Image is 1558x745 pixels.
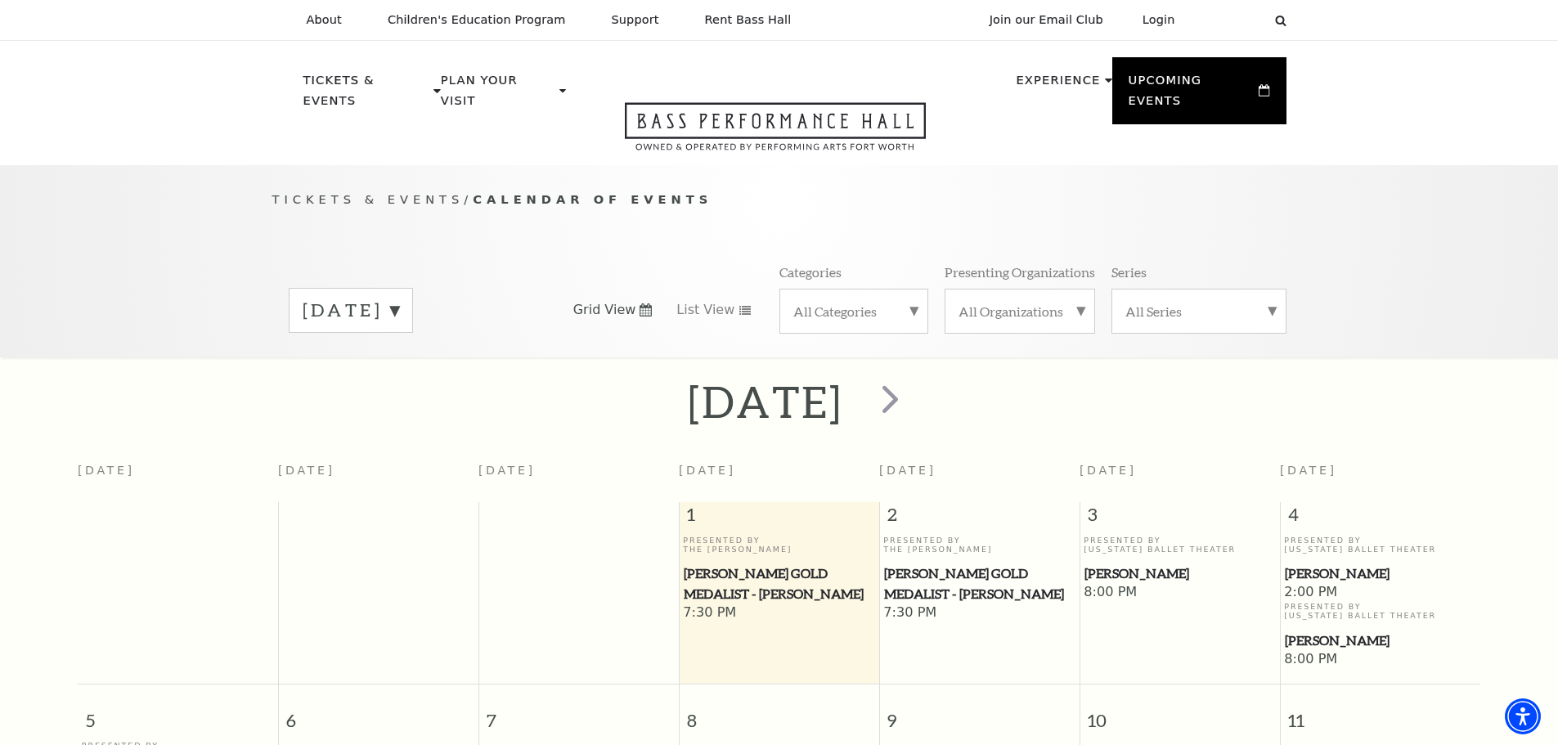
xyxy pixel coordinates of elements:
span: 2 [880,502,1080,535]
span: 3 [1080,502,1280,535]
p: Presented By The [PERSON_NAME] [883,536,1075,554]
span: [DATE] [879,464,936,477]
p: Presenting Organizations [945,263,1095,280]
p: Support [612,13,659,27]
a: Open this option [566,102,985,165]
p: Experience [1016,70,1100,100]
p: Tickets & Events [303,70,430,120]
div: Accessibility Menu [1505,698,1541,734]
p: Presented By The [PERSON_NAME] [683,536,875,554]
p: Upcoming Events [1129,70,1255,120]
label: [DATE] [303,298,399,323]
label: All Organizations [959,303,1081,320]
p: About [307,13,342,27]
span: 8:00 PM [1284,651,1476,669]
span: [DATE] [679,464,736,477]
span: 2:00 PM [1284,584,1476,602]
p: Presented By [US_STATE] Ballet Theater [1284,602,1476,621]
p: Presented By [US_STATE] Ballet Theater [1284,536,1476,554]
p: Plan Your Visit [441,70,555,120]
span: 7:30 PM [683,604,875,622]
span: 6 [279,684,478,741]
span: [PERSON_NAME] [1285,631,1475,651]
span: List View [676,301,734,319]
p: Children's Education Program [388,13,566,27]
span: 5 [78,684,278,741]
button: next [858,373,918,431]
span: 7 [479,684,679,741]
span: [DATE] [1080,464,1137,477]
select: Select: [1201,12,1259,28]
p: Series [1111,263,1147,280]
p: Presented By [US_STATE] Ballet Theater [1084,536,1276,554]
label: All Series [1125,303,1273,320]
p: Rent Bass Hall [705,13,792,27]
span: Tickets & Events [272,192,465,206]
span: 9 [880,684,1080,741]
span: Calendar of Events [473,192,712,206]
span: [PERSON_NAME] [1084,563,1275,584]
span: 7:30 PM [883,604,1075,622]
span: 1 [680,502,879,535]
th: [DATE] [278,454,478,502]
span: 8:00 PM [1084,584,1276,602]
label: All Categories [793,303,914,320]
span: [PERSON_NAME] Gold Medalist - [PERSON_NAME] [884,563,1075,604]
th: [DATE] [478,454,679,502]
span: [PERSON_NAME] Gold Medalist - [PERSON_NAME] [684,563,874,604]
span: 8 [680,684,879,741]
p: / [272,190,1286,210]
span: 4 [1281,502,1481,535]
span: 10 [1080,684,1280,741]
h2: [DATE] [688,375,842,428]
span: [PERSON_NAME] [1285,563,1475,584]
span: [DATE] [1280,464,1337,477]
span: 11 [1281,684,1481,741]
th: [DATE] [78,454,278,502]
p: Categories [779,263,842,280]
span: Grid View [573,301,636,319]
